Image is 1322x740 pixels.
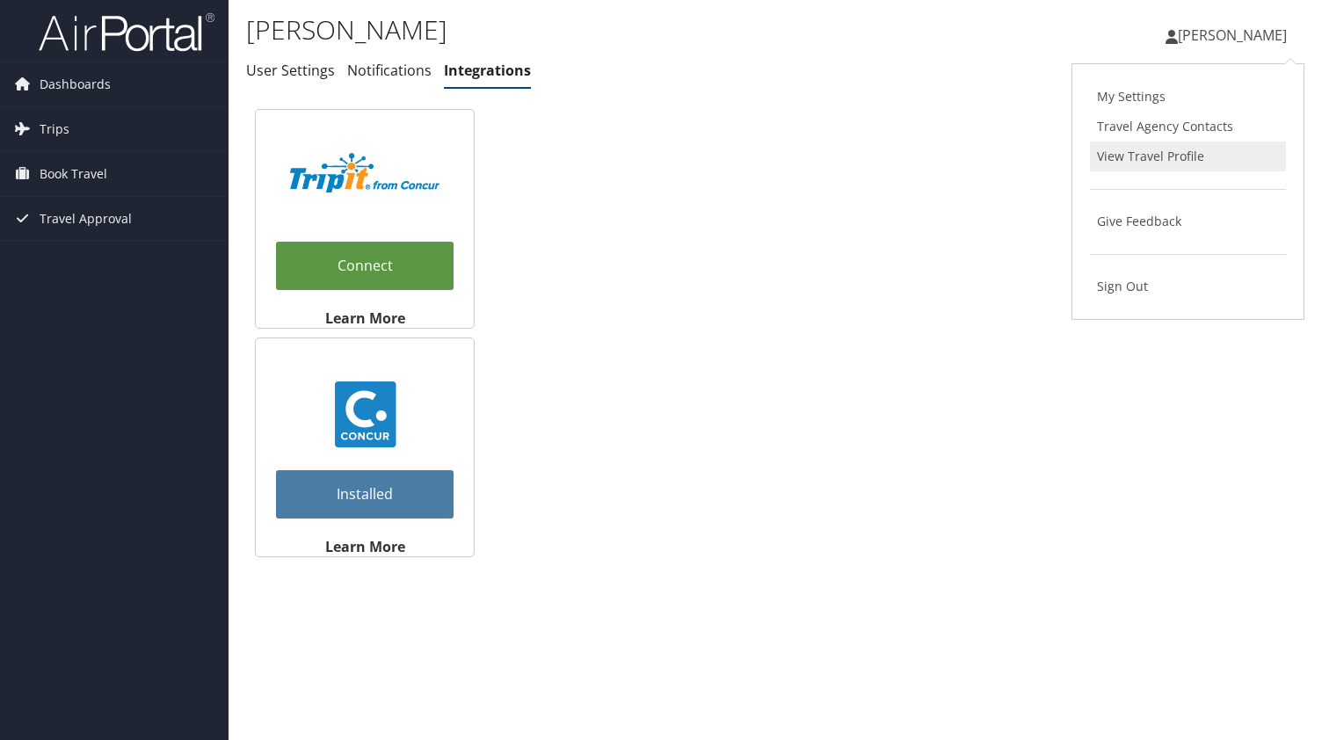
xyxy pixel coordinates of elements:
a: View Travel Profile [1090,141,1286,171]
h1: [PERSON_NAME] [246,11,952,48]
img: concur_23.png [332,381,398,447]
a: User Settings [246,61,335,80]
img: airportal-logo.png [39,11,214,53]
a: Give Feedback [1090,207,1286,236]
a: [PERSON_NAME] [1166,9,1304,62]
span: Travel Approval [40,197,132,241]
strong: Learn More [325,308,405,328]
img: TripIt_Logo_Color_SOHP.png [290,153,439,192]
strong: Learn More [325,537,405,556]
span: Book Travel [40,152,107,196]
a: Sign Out [1090,272,1286,301]
span: [PERSON_NAME] [1178,25,1287,45]
a: Travel Agency Contacts [1090,112,1286,141]
span: Dashboards [40,62,111,106]
a: My Settings [1090,82,1286,112]
a: Connect [276,242,454,290]
a: Notifications [347,61,432,80]
span: Trips [40,107,69,151]
a: Installed [276,470,454,519]
a: Integrations [444,61,531,80]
